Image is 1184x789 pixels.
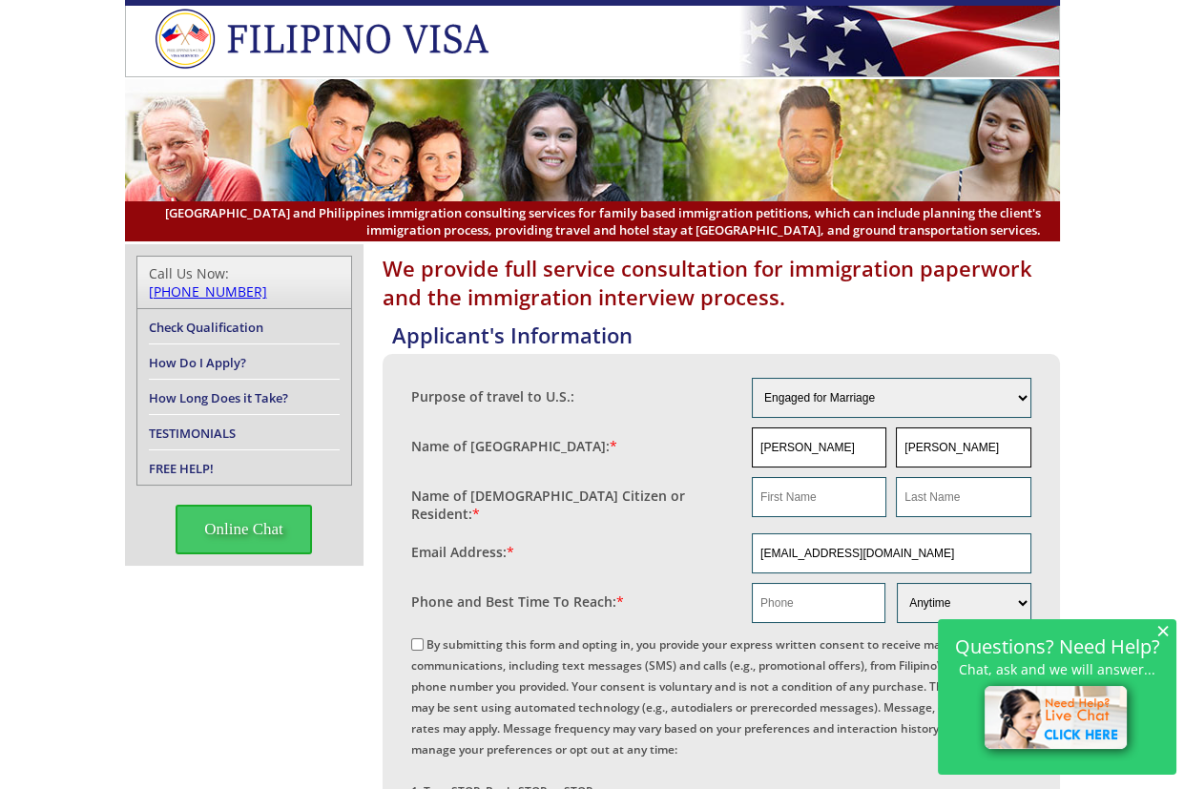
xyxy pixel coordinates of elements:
a: How Do I Apply? [149,354,246,371]
a: How Long Does it Take? [149,389,288,406]
input: Last Name [896,427,1030,467]
a: Check Qualification [149,319,263,336]
a: TESTIMONIALS [149,425,236,442]
h4: Applicant's Information [392,321,1060,349]
label: Purpose of travel to U.S.: [411,387,574,405]
span: × [1156,622,1170,638]
label: Name of [GEOGRAPHIC_DATA]: [411,437,617,455]
input: First Name [752,427,886,467]
input: First Name [752,477,886,517]
h2: Questions? Need Help? [947,638,1167,654]
input: By submitting this form and opting in, you provide your express written consent to receive market... [411,638,424,651]
label: Phone and Best Time To Reach: [411,592,624,611]
label: Name of [DEMOGRAPHIC_DATA] Citizen or Resident: [411,487,734,523]
a: FREE HELP! [149,460,214,477]
span: [GEOGRAPHIC_DATA] and Philippines immigration consulting services for family based immigration pe... [144,204,1041,239]
p: Chat, ask and we will answer... [947,661,1167,677]
img: live-chat-icon.png [976,677,1139,761]
span: Online Chat [176,505,312,554]
input: Phone [752,583,885,623]
div: Call Us Now: [149,264,340,301]
label: Email Address: [411,543,514,561]
h1: We provide full service consultation for immigration paperwork and the immigration interview proc... [383,254,1060,311]
select: Phone and Best Reach Time are required. [897,583,1030,623]
input: Email Address [752,533,1031,573]
a: [PHONE_NUMBER] [149,282,267,301]
input: Last Name [896,477,1030,517]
